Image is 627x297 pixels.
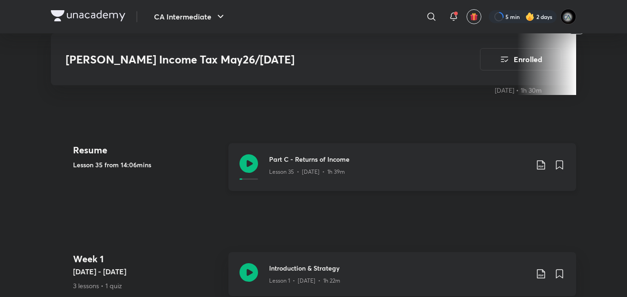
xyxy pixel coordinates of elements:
p: Lesson 35 • [DATE] • 1h 39m [269,168,345,176]
h3: Introduction & Strategy [269,263,528,273]
button: Enrolled [480,48,561,70]
h3: [PERSON_NAME] Income Tax May26/[DATE] [66,53,428,66]
button: avatar [467,9,481,24]
img: avatar [470,13,478,21]
h5: Lesson 35 from 14:06mins [73,160,221,170]
div: 28th Mar • 1h 30m [495,86,621,95]
h5: [DATE] - [DATE] [73,266,221,277]
img: Company Logo [51,10,125,21]
p: Lesson 1 • [DATE] • 1h 22m [269,277,340,285]
h3: Part C - Returns of Income [269,154,528,164]
h4: Resume [73,143,221,157]
img: poojita Agrawal [560,9,576,25]
p: 3 lessons • 1 quiz [73,281,221,291]
button: CA Intermediate [148,7,232,26]
h4: Week 1 [73,252,221,266]
a: Company Logo [51,10,125,24]
img: streak [525,12,535,21]
a: Part C - Returns of IncomeLesson 35 • [DATE] • 1h 39m [228,143,576,202]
